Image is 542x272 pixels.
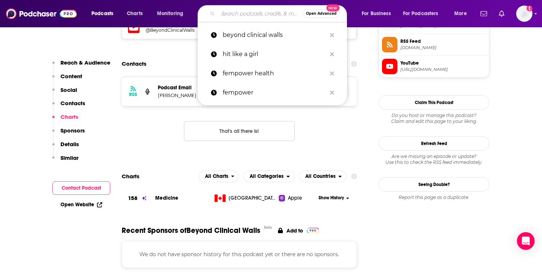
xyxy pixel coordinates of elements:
[223,45,326,64] p: hit like a girl
[157,8,183,19] span: Monitoring
[158,92,213,99] p: [PERSON_NAME] - [PERSON_NAME], M.D.
[60,100,85,107] p: Contacts
[198,45,347,64] a: hit like a girl
[122,8,147,20] a: Charts
[299,171,347,182] button: open menu
[379,177,489,192] a: Seeing Double?
[243,171,295,182] button: open menu
[379,136,489,151] button: Refresh Feed
[496,7,507,20] a: Show notifications dropdown
[477,7,490,20] a: Show notifications dropdown
[517,232,535,250] div: Open Intercom Messenger
[278,226,319,235] a: Add to
[229,194,277,202] span: Canada
[52,86,77,100] button: Social
[146,27,264,33] h5: @BeyondClinicalWalls
[449,8,476,20] button: open menu
[60,154,79,161] p: Similar
[223,64,326,83] p: fempower health
[198,25,347,45] a: beyond clinical walls
[52,127,85,141] button: Sponsors
[288,194,302,202] span: Apple
[52,141,79,154] button: Details
[454,8,467,19] span: More
[382,59,486,74] a: YouTube[URL][DOMAIN_NAME]
[303,9,340,18] button: Open AdvancedNew
[400,38,486,45] span: RSS Feed
[326,4,340,11] span: New
[516,6,532,22] span: Logged in as DoraMarie4
[52,59,110,73] button: Reach & Audience
[243,171,295,182] h2: Categories
[223,25,326,45] p: beyond clinical walls
[152,8,193,20] button: open menu
[205,5,354,22] div: Search podcasts, credits, & more...
[516,6,532,22] img: User Profile
[527,6,532,11] svg: Add a profile image
[286,227,303,234] p: Add to
[52,113,78,127] button: Charts
[199,171,239,182] button: open menu
[403,8,438,19] span: For Podcasters
[299,171,347,182] h2: Countries
[379,194,489,200] div: Report this page as a duplicate.
[382,37,486,52] a: RSS Feed[DOMAIN_NAME]
[379,113,489,124] div: Claim and edit this page to your liking.
[223,83,326,102] p: fempower
[122,188,155,209] a: 158
[60,113,78,120] p: Charts
[60,141,79,148] p: Details
[122,173,139,180] h2: Charts
[279,194,316,202] a: Apple
[52,73,82,86] button: Content
[155,195,178,201] a: Medicine
[60,73,82,80] p: Content
[319,195,344,201] span: Show History
[379,154,489,165] div: Are we missing an episode or update? Use this to check the RSS feed immediately.
[198,83,347,102] a: fempower
[60,202,102,208] a: Open Website
[158,85,213,91] p: Podcast Email
[129,92,137,97] h3: RSS
[305,174,336,179] span: All Countries
[400,67,486,72] span: https://www.youtube.com/@BeyondClinicalWalls
[218,8,303,20] input: Search podcasts, credits, & more...
[60,127,85,134] p: Sponsors
[91,8,113,19] span: Podcasts
[128,194,138,203] h3: 158
[316,195,352,201] button: Show History
[122,57,146,71] h2: Contacts
[52,154,79,168] button: Similar
[400,45,486,51] span: feeds.megaphone.fm
[307,228,319,233] img: Pro Logo
[6,7,77,21] img: Podchaser - Follow, Share and Rate Podcasts
[146,27,324,33] a: @BeyondClinicalWalls
[122,226,260,235] span: Recent Sponsors of Beyond Clinical Walls
[184,121,295,141] button: Nothing here.
[516,6,532,22] button: Show profile menu
[131,250,348,258] p: We do not have sponsor history for this podcast yet or there are no sponsors.
[199,171,239,182] h2: Platforms
[205,174,228,179] span: All Charts
[86,8,123,20] button: open menu
[127,8,143,19] span: Charts
[264,225,272,230] div: Beta
[250,174,284,179] span: All Categories
[400,60,486,66] span: YouTube
[362,8,391,19] span: For Business
[306,12,337,16] span: Open Advanced
[357,8,400,20] button: open menu
[212,194,279,202] a: [GEOGRAPHIC_DATA]
[60,59,110,66] p: Reach & Audience
[52,100,85,113] button: Contacts
[379,95,489,110] button: Claim This Podcast
[198,64,347,83] a: fempower health
[60,86,77,93] p: Social
[52,181,110,195] button: Contact Podcast
[379,113,489,118] span: Do you host or manage this podcast?
[398,8,449,20] button: open menu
